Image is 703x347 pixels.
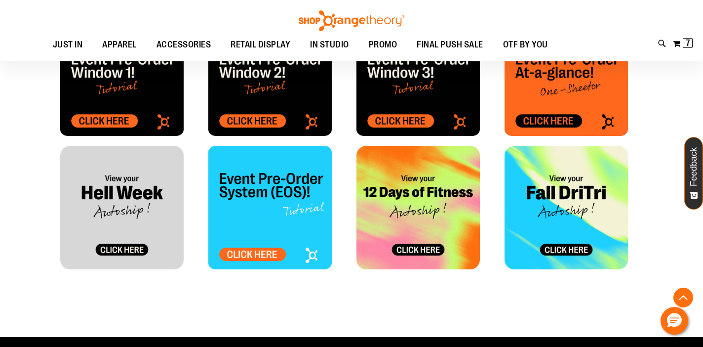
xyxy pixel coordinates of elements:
[231,34,290,56] span: RETAIL DISPLAY
[493,34,558,56] a: OTF BY YOU
[505,146,628,269] img: FALL DRI TRI_Allocation Tile
[686,38,690,48] span: 7
[300,34,359,56] a: IN STUDIO
[60,12,184,136] img: OTF - Studio Sale Tile
[156,34,211,56] span: ACCESSORIES
[689,147,699,186] span: Feedback
[92,34,147,56] a: APPAREL
[310,34,349,56] span: IN STUDIO
[53,34,83,56] span: JUST IN
[684,137,703,210] button: Feedback - Show survey
[147,34,221,56] a: ACCESSORIES
[505,12,628,136] img: HELLWEEK_Allocation Tile
[356,12,480,136] img: OTF - Studio Sale Tile
[417,34,483,56] span: FINAL PUSH SALE
[407,34,493,56] a: FINAL PUSH SALE
[673,288,693,307] button: Back To Top
[661,307,688,335] button: Hello, have a question? Let’s chat.
[102,34,137,56] span: APPAREL
[369,34,397,56] span: PROMO
[359,34,407,56] a: PROMO
[60,146,184,269] img: HELLWEEK_Allocation Tile
[503,34,548,56] span: OTF BY YOU
[221,34,300,56] a: RETAIL DISPLAY
[43,34,93,56] a: JUST IN
[297,10,406,31] img: Shop Orangetheory
[208,12,332,136] img: OTF - Studio Sale Tile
